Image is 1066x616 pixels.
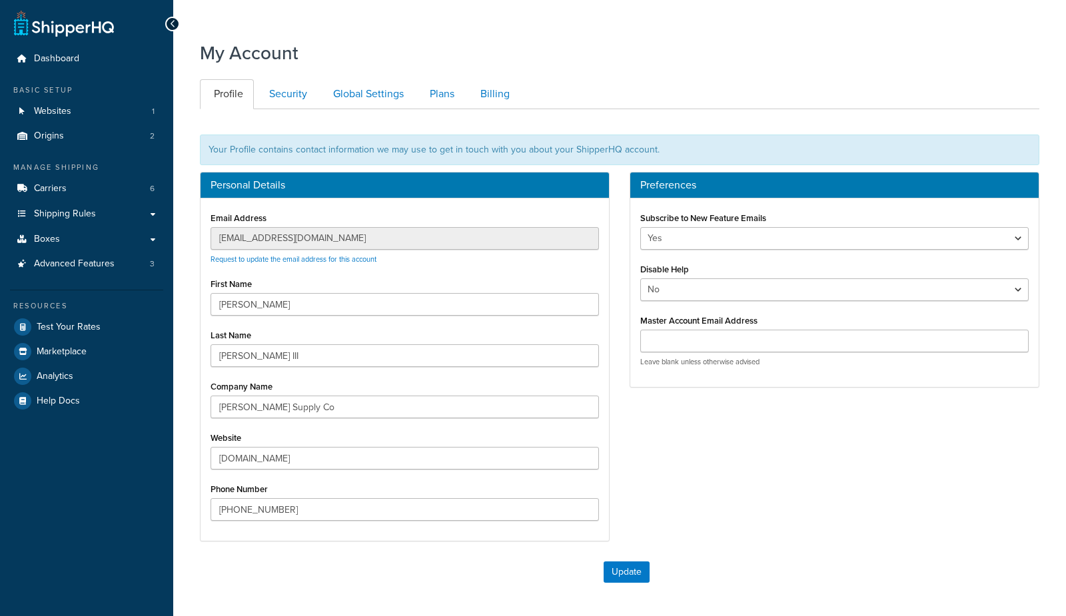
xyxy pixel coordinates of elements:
[10,124,163,149] li: Origins
[10,99,163,124] a: Websites 1
[10,47,163,71] a: Dashboard
[34,208,96,220] span: Shipping Rules
[200,79,254,109] a: Profile
[34,131,64,142] span: Origins
[150,131,155,142] span: 2
[319,79,414,109] a: Global Settings
[10,176,163,201] li: Carriers
[10,315,163,339] a: Test Your Rates
[211,213,266,223] label: Email Address
[466,79,520,109] a: Billing
[10,252,163,276] li: Advanced Features
[200,40,298,66] h1: My Account
[416,79,465,109] a: Plans
[211,254,376,264] a: Request to update the email address for this account
[152,106,155,117] span: 1
[10,364,163,388] a: Analytics
[37,322,101,333] span: Test Your Rates
[10,252,163,276] a: Advanced Features 3
[640,316,758,326] label: Master Account Email Address
[10,176,163,201] a: Carriers 6
[10,300,163,312] div: Resources
[211,330,251,340] label: Last Name
[10,227,163,252] a: Boxes
[10,162,163,173] div: Manage Shipping
[640,357,1029,367] p: Leave blank unless otherwise advised
[10,124,163,149] a: Origins 2
[211,179,599,191] h3: Personal Details
[211,484,268,494] label: Phone Number
[211,382,272,392] label: Company Name
[150,258,155,270] span: 3
[10,389,163,413] a: Help Docs
[34,258,115,270] span: Advanced Features
[10,85,163,96] div: Basic Setup
[640,264,689,274] label: Disable Help
[10,202,163,226] a: Shipping Rules
[37,371,73,382] span: Analytics
[150,183,155,194] span: 6
[640,213,766,223] label: Subscribe to New Feature Emails
[10,340,163,364] a: Marketplace
[10,99,163,124] li: Websites
[211,279,252,289] label: First Name
[34,53,79,65] span: Dashboard
[255,79,318,109] a: Security
[640,179,1029,191] h3: Preferences
[211,433,241,443] label: Website
[37,396,80,407] span: Help Docs
[200,135,1039,165] div: Your Profile contains contact information we may use to get in touch with you about your ShipperH...
[34,234,60,245] span: Boxes
[34,183,67,194] span: Carriers
[604,561,650,583] button: Update
[14,10,114,37] a: ShipperHQ Home
[37,346,87,358] span: Marketplace
[34,106,71,117] span: Websites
